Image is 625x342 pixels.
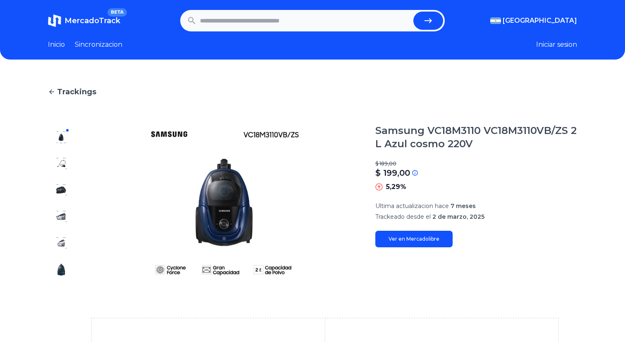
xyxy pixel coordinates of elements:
[55,184,68,197] img: Samsung VC18M3110 VC18M3110VB/ZS 2 L Azul cosmo 220V
[48,14,120,27] a: MercadoTrackBETA
[375,160,577,167] p: $ 189,00
[375,213,431,220] span: Trackeado desde el
[375,167,410,179] p: $ 199,00
[55,210,68,223] img: Samsung VC18M3110 VC18M3110VB/ZS 2 L Azul cosmo 220V
[375,124,577,151] h1: Samsung VC18M3110 VC18M3110VB/ZS 2 L Azul cosmo 220V
[64,16,120,25] span: MercadoTrack
[490,16,577,26] button: [GEOGRAPHIC_DATA]
[536,40,577,50] button: Iniciar sesion
[55,263,68,276] img: Samsung VC18M3110 VC18M3110VB/ZS 2 L Azul cosmo 220V
[432,213,484,220] span: 2 de marzo, 2025
[375,231,453,247] a: Ver en Mercadolibre
[91,124,359,283] img: Samsung VC18M3110 VC18M3110VB/ZS 2 L Azul cosmo 220V
[57,86,96,98] span: Trackings
[55,131,68,144] img: Samsung VC18M3110 VC18M3110VB/ZS 2 L Azul cosmo 220V
[48,40,65,50] a: Inicio
[48,14,61,27] img: MercadoTrack
[48,86,577,98] a: Trackings
[55,237,68,250] img: Samsung VC18M3110 VC18M3110VB/ZS 2 L Azul cosmo 220V
[451,202,476,210] span: 7 meses
[375,202,449,210] span: Ultima actualizacion hace
[490,17,501,24] img: Argentina
[75,40,122,50] a: Sincronizacion
[107,8,127,17] span: BETA
[386,182,406,192] p: 5,29%
[503,16,577,26] span: [GEOGRAPHIC_DATA]
[55,157,68,170] img: Samsung VC18M3110 VC18M3110VB/ZS 2 L Azul cosmo 220V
